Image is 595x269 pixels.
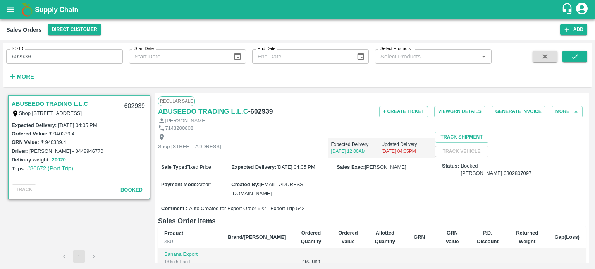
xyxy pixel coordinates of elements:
span: Booked [120,187,143,193]
label: Sale Type : [161,164,186,170]
label: Select Products [380,46,411,52]
p: Banana Export [164,251,215,258]
span: Regular Sale [158,96,195,106]
span: [DATE] 04:05 PM [277,164,315,170]
button: 20020 [52,156,66,164]
a: ABUSEEDO TRADING L.L.C [158,106,248,117]
button: Add [560,24,587,35]
button: Choose date [353,49,368,64]
nav: pagination navigation [57,250,101,263]
span: Booked [461,163,531,177]
button: ViewGRN Details [434,106,485,117]
input: End Date [252,49,350,64]
h6: - 602939 [248,106,273,117]
button: More [6,70,36,83]
label: [DATE] 04:05 PM [58,122,97,128]
label: Comment : [161,205,187,212]
b: GRN [414,234,425,240]
button: Choose date [230,49,245,64]
b: Supply Chain [35,6,78,14]
button: open drawer [2,1,19,19]
a: ABUSEEDO TRADING L.L.C [12,99,88,109]
img: logo [19,2,35,17]
p: Shop [STREET_ADDRESS] [158,143,221,151]
label: Expected Delivery : [231,164,276,170]
button: Track Shipment [435,132,488,143]
b: P.D. Discount [477,230,499,244]
button: Generate Invoice [492,106,545,117]
b: Ordered Quantity [301,230,322,244]
div: account of current user [575,2,589,18]
label: ₹ 940339.4 [49,131,74,137]
span: Auto Created for Export Order 522 - Export Trip 542 [189,205,304,212]
label: Payment Mode : [161,182,198,187]
button: page 1 [73,250,85,263]
label: Status: [442,163,459,170]
label: Created By : [231,182,260,187]
h6: Sales Order Items [158,216,586,226]
p: [PERSON_NAME] [165,117,207,125]
a: #86672 (Port Trip) [27,165,73,171]
span: [PERSON_NAME] [365,164,406,170]
span: [EMAIL_ADDRESS][DOMAIN_NAME] [231,182,304,196]
input: Enter SO ID [6,49,123,64]
span: Fixed Price [186,164,211,170]
b: Brand/[PERSON_NAME] [228,234,286,240]
button: More [552,106,583,117]
button: Open [479,51,489,62]
label: Delivery weight: [12,157,50,163]
b: GRN Value [446,230,459,244]
b: Product [164,230,183,236]
input: Start Date [129,49,227,64]
b: Allotted Quantity [375,230,395,244]
strong: More [17,74,34,80]
label: ₹ 940339.4 [41,139,66,145]
p: Expected Delivery [331,141,382,148]
div: [PERSON_NAME] 6302807097 [461,170,531,177]
button: + Create Ticket [379,106,428,117]
div: customer-support [561,3,575,17]
span: credit [198,182,211,187]
label: Ordered Value: [12,131,47,137]
p: 7143200808 [165,125,193,132]
label: [PERSON_NAME] - 8448946770 [29,148,103,154]
p: Updated Delivery [382,141,432,148]
label: SO ID [12,46,23,52]
label: Driver: [12,148,28,154]
label: Start Date [134,46,154,52]
label: GRN Value: [12,139,39,145]
div: SKU [164,238,215,245]
p: [DATE] 12:00AM [331,148,382,155]
div: 13 kg 5 Hand [164,258,215,265]
a: Supply Chain [35,4,561,15]
b: Returned Weight [516,230,538,244]
button: Select DC [48,24,101,35]
label: Trips: [12,166,25,171]
p: [DATE] 04:05PM [382,148,432,155]
label: Shop [STREET_ADDRESS] [19,110,82,116]
label: Sales Exec : [337,164,365,170]
div: Sales Orders [6,25,42,35]
input: Select Products [377,51,476,62]
b: Ordered Value [338,230,358,244]
label: Expected Delivery : [12,122,57,128]
div: 602939 [120,97,150,115]
b: Gap(Loss) [555,234,580,240]
label: End Date [258,46,275,52]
